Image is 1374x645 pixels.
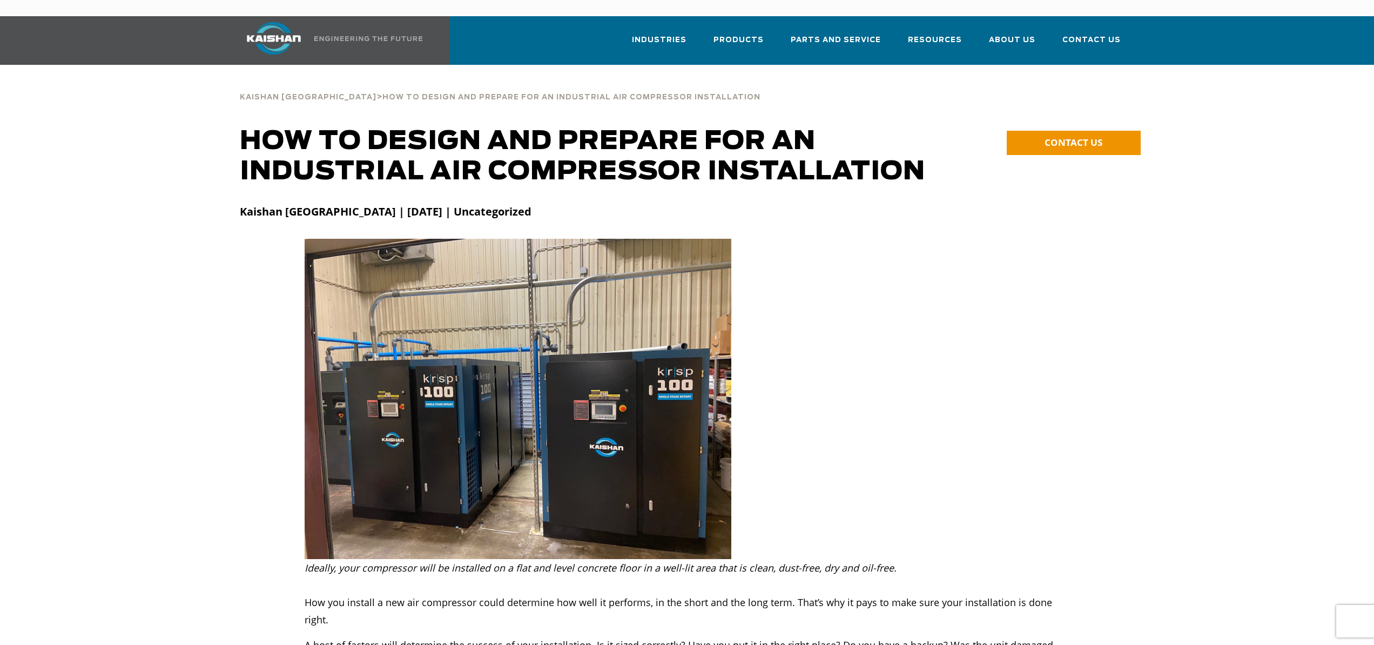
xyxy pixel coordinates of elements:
a: CONTACT US [1007,131,1141,155]
span: Parts and Service [791,34,881,46]
a: Industries [632,26,686,63]
span: How you install a new air compressor could determine how well it performs, in the short and the l... [305,596,1052,626]
h1: How to Design and Prepare for an Industrial Air Compressor Installation [240,126,953,187]
span: Ideally, your compressor will be installed on a flat and level concrete floor in a well-lit area ... [305,561,897,574]
img: kaishan logo [233,22,314,55]
a: Kaishan [GEOGRAPHIC_DATA] [240,92,376,102]
a: Kaishan USA [233,16,425,65]
a: Products [713,26,764,63]
span: Industries [632,34,686,46]
span: Resources [908,34,962,46]
span: How to Design and Prepare for an Industrial Air Compressor Installation [382,94,760,101]
span: Products [713,34,764,46]
a: Resources [908,26,962,63]
div: > [240,81,760,106]
img: Engineering the future [314,36,422,41]
a: Contact Us [1062,26,1121,63]
img: krsp 100 [305,239,731,559]
a: Parts and Service [791,26,881,63]
span: Kaishan [GEOGRAPHIC_DATA] [240,94,376,101]
a: How to Design and Prepare for an Industrial Air Compressor Installation [382,92,760,102]
span: Contact Us [1062,34,1121,46]
span: CONTACT US [1045,136,1102,149]
span: About Us [989,34,1035,46]
a: About Us [989,26,1035,63]
strong: Kaishan [GEOGRAPHIC_DATA] | [DATE] | Uncategorized [240,204,531,219]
